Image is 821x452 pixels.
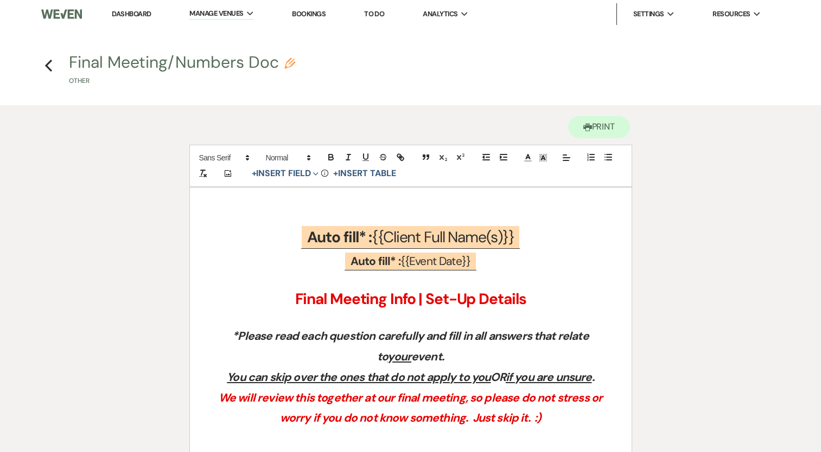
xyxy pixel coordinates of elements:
span: Analytics [423,9,457,20]
span: {{Client Full Name(s)}} [301,225,521,249]
span: {{Event Date}} [344,251,477,270]
p: Other [69,76,295,86]
span: Resources [712,9,750,20]
span: Header Formats [261,151,314,164]
em: We will review this together at our final meeting, so please do not stress or worry if you do not... [219,390,605,426]
a: Bookings [292,9,326,18]
u: your [387,349,411,364]
em: OR . [227,370,594,385]
b: Auto fill* : [351,254,400,269]
span: Alignment [559,151,574,164]
a: Dashboard [112,9,151,18]
button: Final Meeting/Numbers DocOther [69,54,295,86]
em: *Please read each question carefully and fill in all answers that relate to event. [232,328,591,364]
span: Text Color [520,151,536,164]
u: You can skip over the ones that do not apply to you [227,370,491,385]
img: Weven Logo [41,3,82,25]
button: Print [568,116,631,138]
span: Manage Venues [189,8,243,19]
strong: Final Meeting Info | Set-Up Details [295,289,526,309]
span: + [333,169,338,178]
span: + [252,169,257,178]
b: Auto fill* : [307,227,372,247]
button: Insert Field [248,167,323,180]
button: +Insert Table [329,167,399,180]
a: To Do [364,9,384,18]
u: if you are unsure [506,370,592,385]
span: Text Background Color [536,151,551,164]
span: Settings [633,9,664,20]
